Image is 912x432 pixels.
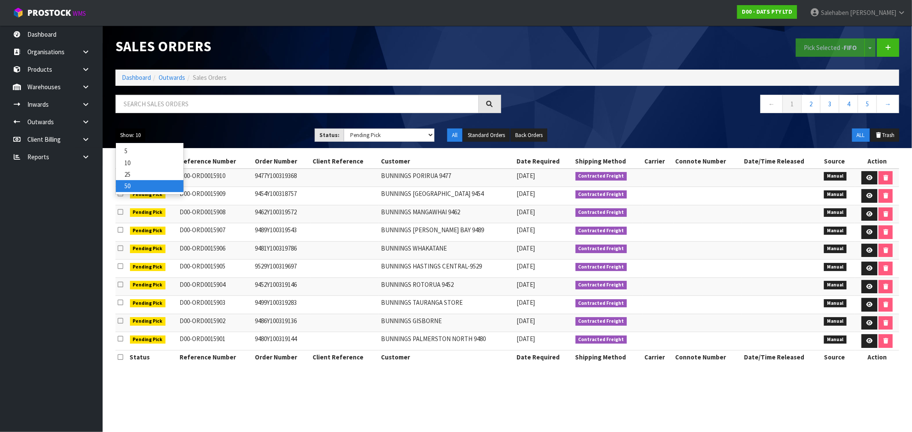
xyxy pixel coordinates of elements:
[576,227,627,235] span: Contracted Freight
[379,277,514,296] td: BUNNINGS ROTORUA 9452
[177,296,253,314] td: D00-ORD0015903
[820,95,839,113] a: 3
[379,350,514,364] th: Customer
[822,350,855,364] th: Source
[253,205,310,223] td: 9462Y100319572
[517,298,535,306] span: [DATE]
[824,227,847,235] span: Manual
[310,155,379,168] th: Client Reference
[253,187,310,205] td: 9454Y100318757
[13,7,24,18] img: cube-alt.png
[742,155,822,168] th: Date/Time Released
[116,169,183,180] a: 25
[643,350,673,364] th: Carrier
[177,332,253,350] td: D00-ORD0015901
[517,317,535,325] span: [DATE]
[379,187,514,205] td: BUNNINGS [GEOGRAPHIC_DATA] 9454
[177,241,253,260] td: D00-ORD0015906
[824,208,847,217] span: Manual
[517,190,535,198] span: [DATE]
[576,281,627,289] span: Contracted Freight
[253,314,310,332] td: 9486Y100319136
[253,350,310,364] th: Order Number
[253,277,310,296] td: 9452Y100319146
[253,155,310,168] th: Order Number
[514,350,573,364] th: Date Required
[115,128,145,142] button: Show: 10
[379,241,514,260] td: BUNNINGS WHAKATANE
[379,155,514,168] th: Customer
[844,44,857,52] strong: FIFO
[643,155,673,168] th: Carrier
[447,128,462,142] button: All
[177,314,253,332] td: D00-ORD0015902
[130,336,166,344] span: Pending Pick
[379,332,514,350] td: BUNNINGS PALMERSTON NORTH 9480
[824,317,847,326] span: Manual
[116,180,183,192] a: 50
[517,172,535,180] span: [DATE]
[177,155,253,168] th: Reference Number
[116,145,183,157] a: 5
[824,190,847,199] span: Manual
[801,95,821,113] a: 2
[116,157,183,169] a: 10
[115,38,501,54] h1: Sales Orders
[514,155,573,168] th: Date Required
[742,350,822,364] th: Date/Time Released
[122,73,151,82] a: Dashboard
[253,260,310,278] td: 9529Y100319697
[73,9,86,18] small: WMS
[517,335,535,343] span: [DATE]
[177,223,253,242] td: D00-ORD0015907
[517,262,535,270] span: [DATE]
[253,241,310,260] td: 9481Y100319786
[115,95,479,113] input: Search sales orders
[379,296,514,314] td: BUNNINGS TAURANGA STORE
[177,187,253,205] td: D00-ORD0015909
[253,169,310,187] td: 9477Y100319368
[573,155,643,168] th: Shipping Method
[877,95,899,113] a: →
[850,9,896,17] span: [PERSON_NAME]
[463,128,510,142] button: Standard Orders
[576,263,627,271] span: Contracted Freight
[737,5,797,19] a: D00 - DATS PTY LTD
[517,208,535,216] span: [DATE]
[839,95,858,113] a: 4
[193,73,227,82] span: Sales Orders
[576,245,627,253] span: Contracted Freight
[128,350,177,364] th: Status
[310,350,379,364] th: Client Reference
[517,280,535,289] span: [DATE]
[130,299,166,308] span: Pending Pick
[159,73,185,82] a: Outwards
[673,155,742,168] th: Connote Number
[130,281,166,289] span: Pending Pick
[573,350,643,364] th: Shipping Method
[824,336,847,344] span: Manual
[177,350,253,364] th: Reference Number
[822,155,855,168] th: Source
[742,8,792,15] strong: D00 - DATS PTY LTD
[514,95,900,116] nav: Page navigation
[871,128,899,142] button: Trash
[379,260,514,278] td: BUNNINGS HASTINGS CENTRAL-9529
[858,95,877,113] a: 5
[824,281,847,289] span: Manual
[824,263,847,271] span: Manual
[379,314,514,332] td: BUNNINGS GISBORNE
[517,226,535,234] span: [DATE]
[253,332,310,350] td: 9480Y100319144
[379,223,514,242] td: BUNNINGS [PERSON_NAME] BAY 9489
[576,299,627,308] span: Contracted Freight
[177,277,253,296] td: D00-ORD0015904
[27,7,71,18] span: ProStock
[855,155,899,168] th: Action
[130,245,166,253] span: Pending Pick
[855,350,899,364] th: Action
[824,172,847,181] span: Manual
[177,260,253,278] td: D00-ORD0015905
[852,128,870,142] button: ALL
[576,336,627,344] span: Contracted Freight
